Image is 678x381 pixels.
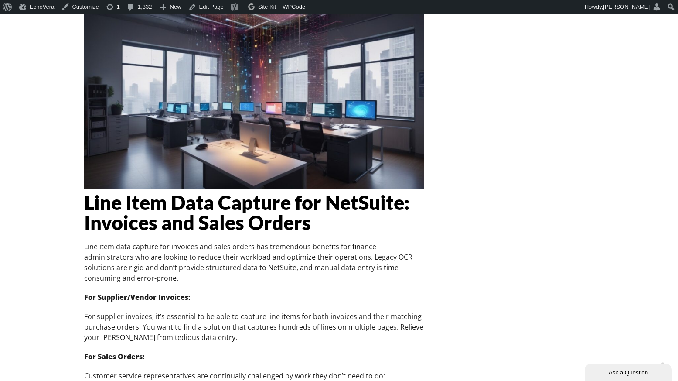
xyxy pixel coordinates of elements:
[84,352,145,361] strong: For Sales Orders:
[84,311,424,343] p: For supplier invoices, it’s essential to be able to capture line items for both invoices and thei...
[84,191,409,234] b: Line Item Data Capture for NetSuite: Invoices and Sales Orders
[84,292,191,302] strong: For Supplier/Vendor Invoices:
[84,241,424,283] p: Line item data capture for invoices and sales orders has tremendous benefits for finance administ...
[258,3,276,10] span: Site Kit
[603,3,650,10] span: [PERSON_NAME]
[585,362,674,381] iframe: chat widget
